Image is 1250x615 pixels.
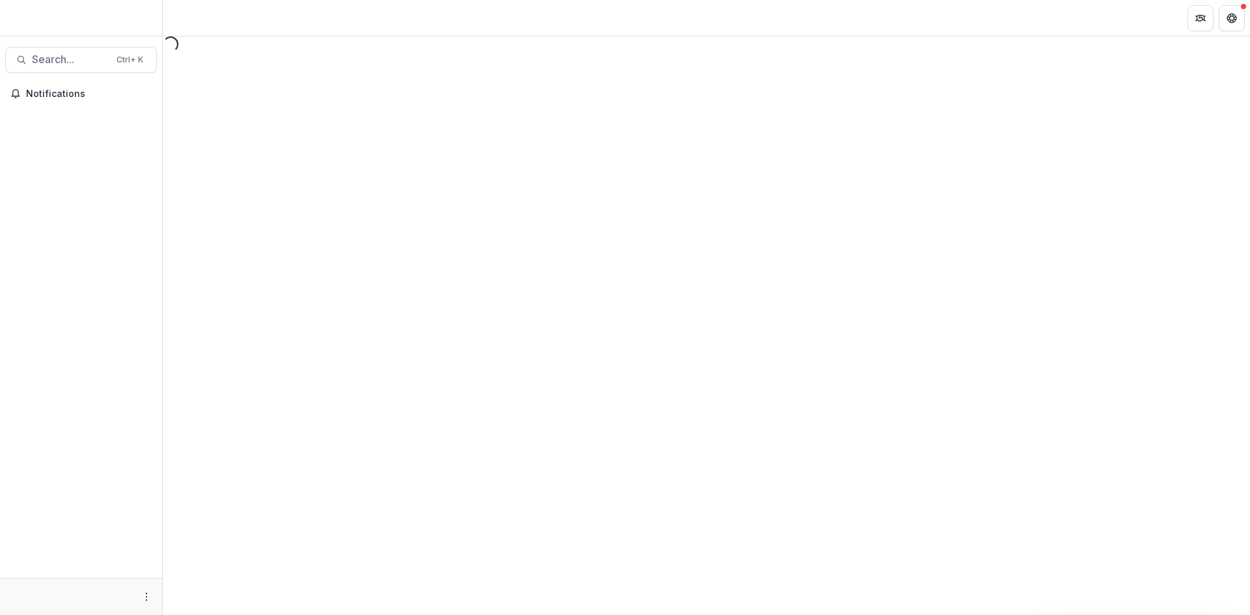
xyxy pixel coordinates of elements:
[1219,5,1245,31] button: Get Help
[5,83,157,104] button: Notifications
[26,89,152,100] span: Notifications
[139,589,154,605] button: More
[32,53,109,66] span: Search...
[114,53,146,67] div: Ctrl + K
[1187,5,1214,31] button: Partners
[5,47,157,73] button: Search...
